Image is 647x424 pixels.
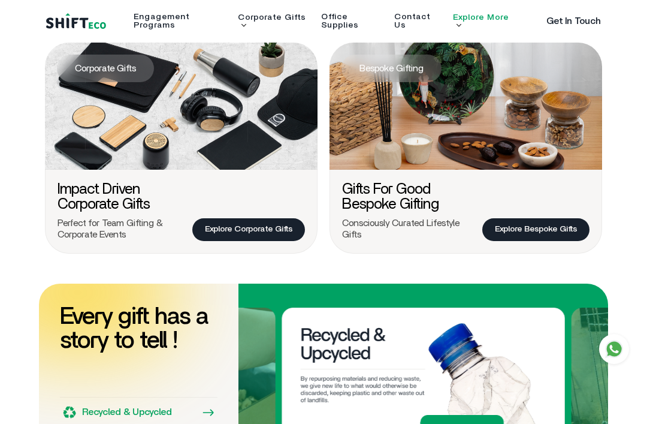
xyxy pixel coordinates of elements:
a: Explore Bespoke Gifts [482,218,589,240]
h1: Every gift has a story to tell ! [60,305,217,353]
h3: Impact Driven Corporate Gifts [58,182,182,212]
h3: Gifts for Good Bespoke Gifting [342,182,466,212]
span: Bespoke Gifting [341,55,442,82]
a: Engagement Programs [134,13,189,29]
span: Corporate Gifts [57,55,154,82]
img: bespoke_gift.png [329,43,602,170]
a: Corporate Gifts [238,13,306,22]
a: Explore Corporate Gifts [192,218,305,240]
a: Explore More [453,13,509,22]
p: Consciously Curated Lifestyle Gifts [342,218,466,240]
a: Contact Us [394,13,430,29]
p: Perfect for Team Gifting & Corporate Events [58,218,182,240]
p: Recycled & Upcycled [82,407,172,417]
a: Get In Touch [546,16,601,26]
img: corporate_gift.png [45,43,318,170]
a: Office Supplies [321,13,358,29]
